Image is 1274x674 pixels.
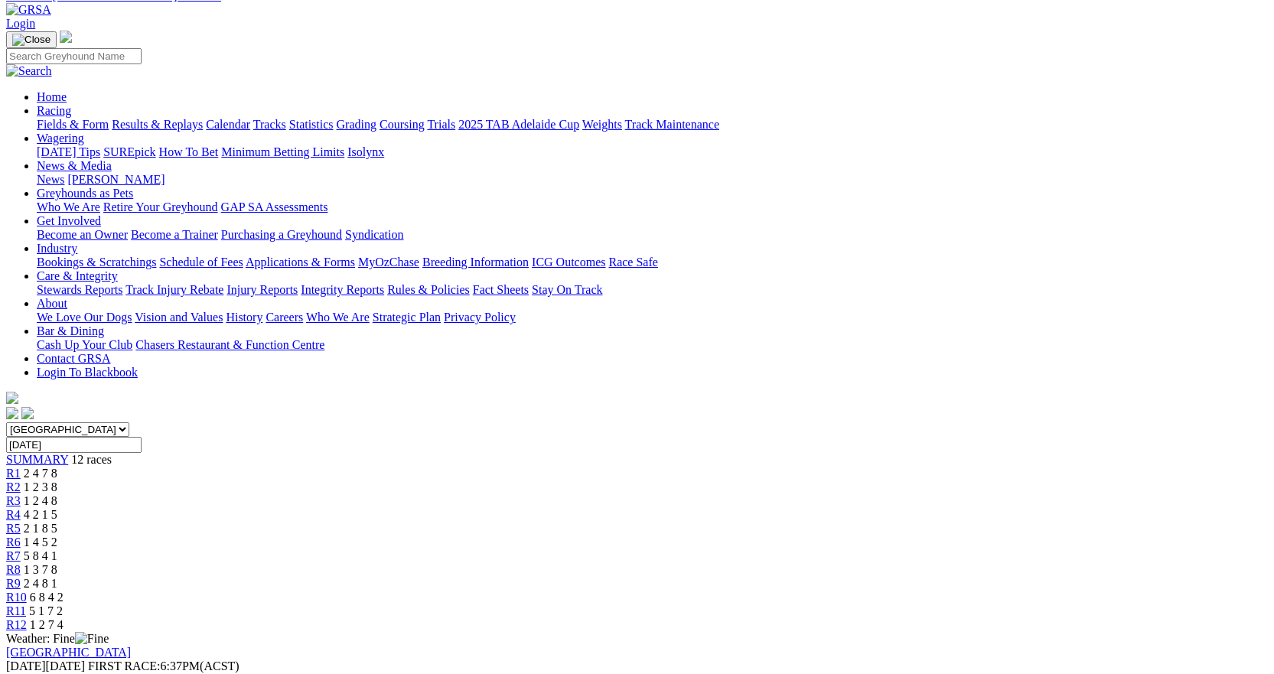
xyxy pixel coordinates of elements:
[6,659,46,672] span: [DATE]
[6,467,21,480] a: R1
[88,659,239,672] span: 6:37PM(ACST)
[37,242,77,255] a: Industry
[6,453,68,466] a: SUMMARY
[24,508,57,521] span: 4 2 1 5
[37,118,1268,132] div: Racing
[6,632,109,645] span: Weather: Fine
[37,200,1268,214] div: Greyhounds as Pets
[226,311,262,324] a: History
[24,549,57,562] span: 5 8 4 1
[289,118,334,131] a: Statistics
[24,577,57,590] span: 2 4 8 1
[60,31,72,43] img: logo-grsa-white.png
[6,591,27,604] a: R10
[221,228,342,241] a: Purchasing a Greyhound
[30,618,64,631] span: 1 2 7 4
[6,577,21,590] span: R9
[103,145,155,158] a: SUREpick
[37,324,104,337] a: Bar & Dining
[37,118,109,131] a: Fields & Form
[37,104,71,117] a: Racing
[159,256,243,269] a: Schedule of Fees
[306,311,370,324] a: Who We Are
[135,338,324,351] a: Chasers Restaurant & Function Centre
[37,132,84,145] a: Wagering
[37,311,1268,324] div: About
[6,659,85,672] span: [DATE]
[37,256,1268,269] div: Industry
[582,118,622,131] a: Weights
[422,256,529,269] a: Breeding Information
[24,563,57,576] span: 1 3 7 8
[473,283,529,296] a: Fact Sheets
[24,467,57,480] span: 2 4 7 8
[6,3,51,17] img: GRSA
[6,480,21,493] a: R2
[37,311,132,324] a: We Love Our Dogs
[37,173,64,186] a: News
[37,173,1268,187] div: News & Media
[37,366,138,379] a: Login To Blackbook
[6,437,142,453] input: Select date
[6,604,26,617] a: R11
[125,283,223,296] a: Track Injury Rebate
[131,228,218,241] a: Become a Trainer
[21,407,34,419] img: twitter.svg
[6,522,21,535] a: R5
[37,269,118,282] a: Care & Integrity
[37,228,1268,242] div: Get Involved
[71,453,112,466] span: 12 races
[29,604,63,617] span: 5 1 7 2
[221,145,344,158] a: Minimum Betting Limits
[12,34,51,46] img: Close
[337,118,376,131] a: Grading
[6,549,21,562] a: R7
[37,145,100,158] a: [DATE] Tips
[608,256,657,269] a: Race Safe
[103,200,218,213] a: Retire Your Greyhound
[37,283,1268,297] div: Care & Integrity
[75,632,109,646] img: Fine
[221,200,328,213] a: GAP SA Assessments
[88,659,160,672] span: FIRST RACE:
[427,118,455,131] a: Trials
[6,508,21,521] a: R4
[24,536,57,549] span: 1 4 5 2
[24,480,57,493] span: 1 2 3 8
[112,118,203,131] a: Results & Replays
[37,145,1268,159] div: Wagering
[625,118,719,131] a: Track Maintenance
[37,283,122,296] a: Stewards Reports
[37,256,156,269] a: Bookings & Scratchings
[6,17,35,30] a: Login
[532,283,602,296] a: Stay On Track
[6,392,18,404] img: logo-grsa-white.png
[37,90,67,103] a: Home
[532,256,605,269] a: ICG Outcomes
[373,311,441,324] a: Strategic Plan
[6,563,21,576] span: R8
[6,31,57,48] button: Toggle navigation
[67,173,165,186] a: [PERSON_NAME]
[6,494,21,507] a: R3
[206,118,250,131] a: Calendar
[6,48,142,64] input: Search
[159,145,219,158] a: How To Bet
[380,118,425,131] a: Coursing
[253,118,286,131] a: Tracks
[37,352,110,365] a: Contact GRSA
[6,536,21,549] a: R6
[347,145,384,158] a: Isolynx
[444,311,516,324] a: Privacy Policy
[6,646,131,659] a: [GEOGRAPHIC_DATA]
[6,618,27,631] a: R12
